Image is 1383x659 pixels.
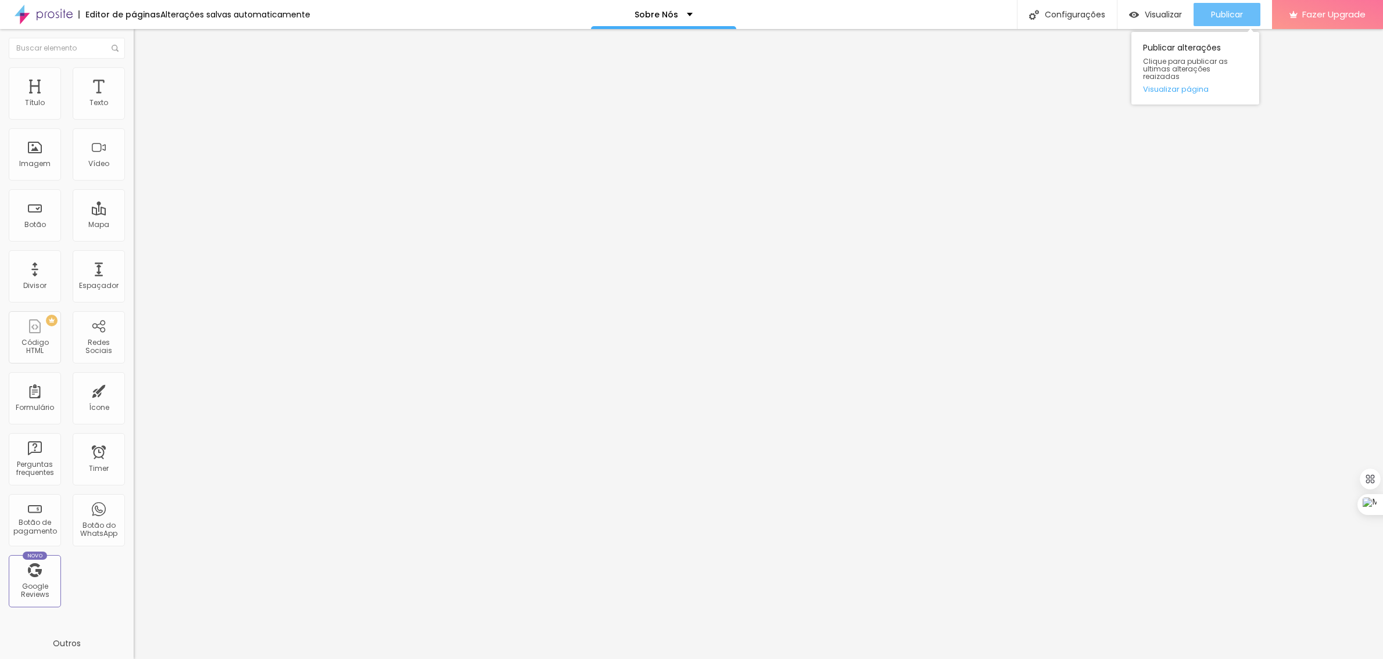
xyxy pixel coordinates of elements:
div: Imagem [19,160,51,168]
span: Fazer Upgrade [1302,9,1366,19]
a: Visualizar página [1143,85,1248,93]
div: Google Reviews [12,582,58,599]
div: Novo [23,552,48,560]
button: Publicar [1194,3,1260,26]
div: Redes Sociais [76,338,121,355]
img: Icone [1029,10,1039,20]
span: Visualizar [1145,10,1182,19]
p: Sobre Nós [635,10,678,19]
div: Espaçador [79,282,119,290]
div: Formulário [16,404,54,412]
img: Icone [112,45,119,52]
div: Timer [89,464,109,473]
div: Alterações salvas automaticamente [160,10,310,19]
div: Vídeo [88,160,109,168]
div: Publicar alterações [1131,32,1259,105]
div: Perguntas frequentes [12,460,58,477]
div: Botão de pagamento [12,518,58,535]
span: Clique para publicar as ultimas alterações reaizadas [1143,57,1248,81]
div: Divisor [23,282,46,290]
button: Visualizar [1117,3,1194,26]
input: Buscar elemento [9,38,125,59]
div: Ícone [89,404,109,412]
div: Mapa [88,221,109,229]
img: view-1.svg [1129,10,1139,20]
div: Botão do WhatsApp [76,521,121,538]
span: Publicar [1211,10,1243,19]
div: Botão [24,221,46,229]
div: Editor de páginas [78,10,160,19]
iframe: Editor [134,29,1383,659]
div: Texto [89,99,108,107]
div: Código HTML [12,338,58,355]
div: Título [25,99,45,107]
